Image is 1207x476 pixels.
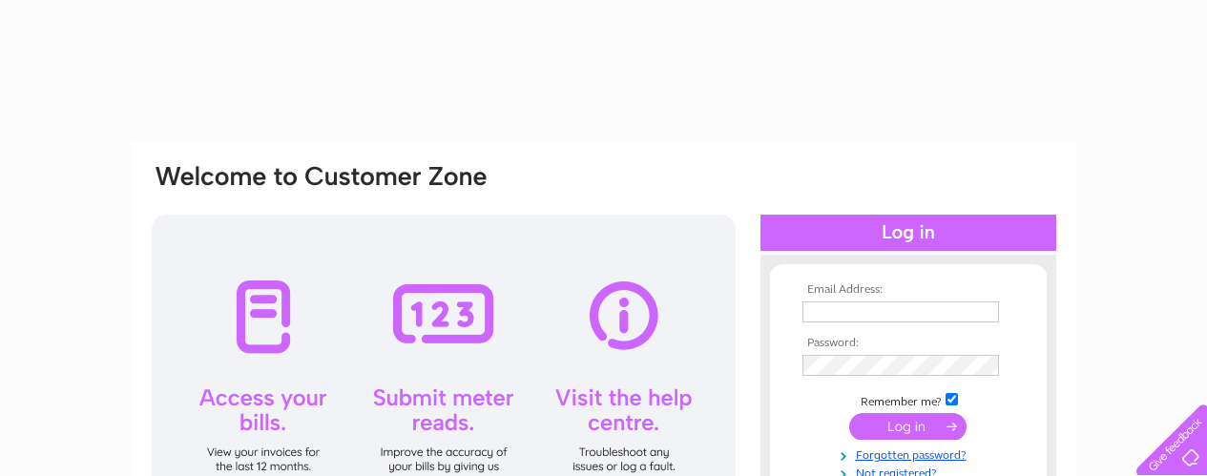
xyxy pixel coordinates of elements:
th: Email Address: [798,283,1019,297]
th: Password: [798,337,1019,350]
a: Forgotten password? [802,445,1019,463]
td: Remember me? [798,390,1019,409]
input: Submit [849,413,967,440]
